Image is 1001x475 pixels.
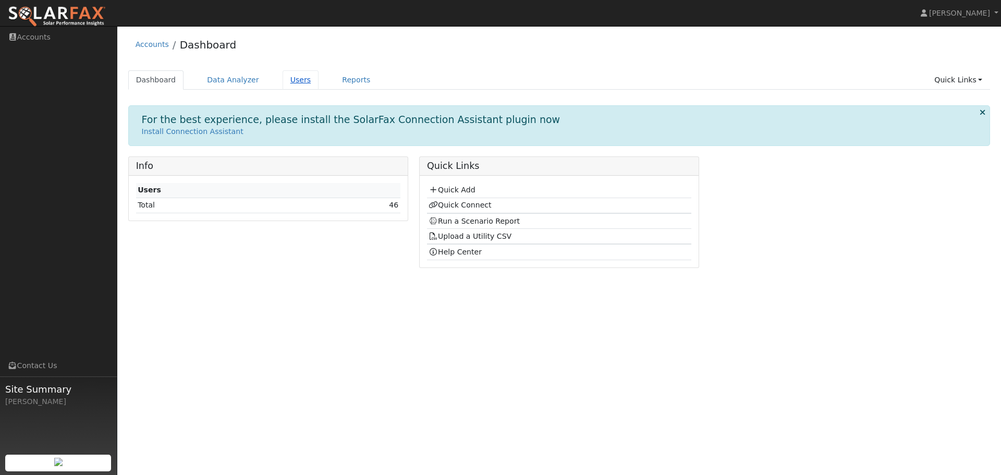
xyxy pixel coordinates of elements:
img: retrieve [54,458,63,466]
a: 46 [389,201,398,209]
a: Accounts [136,40,169,48]
img: SolarFax [8,6,106,28]
a: Quick Connect [429,201,491,209]
h5: Info [136,161,400,172]
h5: Quick Links [427,161,691,172]
a: Run a Scenario Report [429,217,520,225]
a: Reports [334,70,378,90]
a: Quick Add [429,186,475,194]
td: Total [136,198,299,213]
a: Dashboard [180,39,237,51]
a: Data Analyzer [199,70,267,90]
a: Users [283,70,319,90]
a: Install Connection Assistant [142,127,243,136]
a: Dashboard [128,70,184,90]
a: Help Center [429,248,482,256]
span: Site Summary [5,382,112,396]
span: [PERSON_NAME] [929,9,990,17]
div: [PERSON_NAME] [5,396,112,407]
a: Quick Links [926,70,990,90]
strong: Users [138,186,161,194]
h1: For the best experience, please install the SolarFax Connection Assistant plugin now [142,114,560,126]
a: Upload a Utility CSV [429,232,511,240]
